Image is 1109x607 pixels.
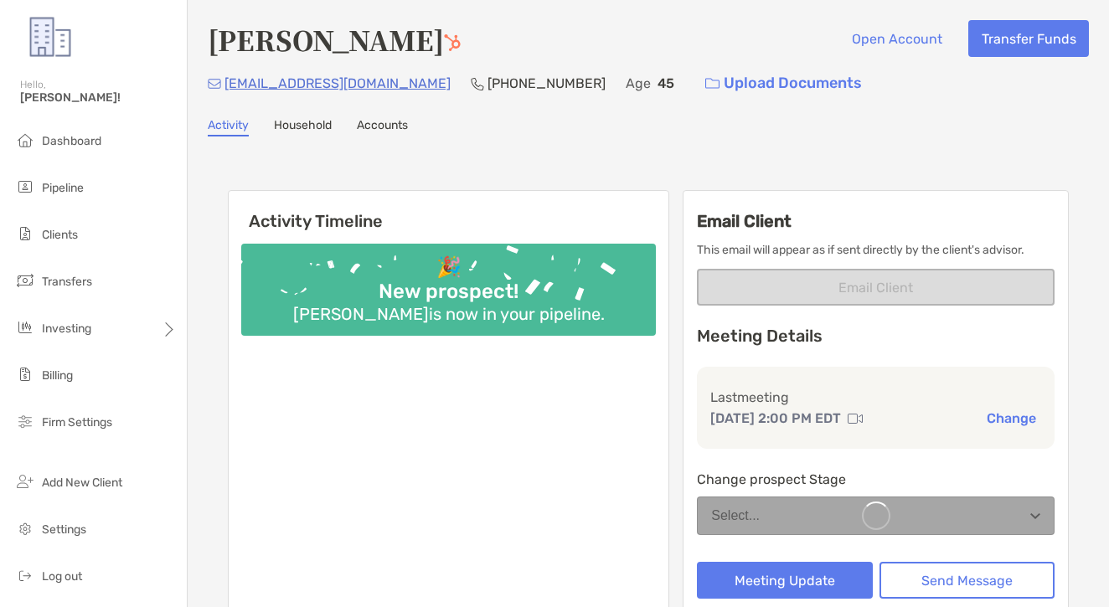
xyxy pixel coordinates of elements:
[697,469,1055,490] p: Change prospect Stage
[879,562,1055,599] button: Send Message
[15,518,35,538] img: settings icon
[15,471,35,491] img: add_new_client icon
[15,565,35,585] img: logout icon
[471,77,484,90] img: Phone Icon
[15,270,35,291] img: transfers icon
[224,73,451,94] p: [EMAIL_ADDRESS][DOMAIN_NAME]
[208,118,249,136] a: Activity
[286,304,611,324] div: [PERSON_NAME] is now in your pipeline.
[357,118,408,136] a: Accounts
[697,326,1055,347] p: Meeting Details
[42,476,122,490] span: Add New Client
[15,130,35,150] img: dashboard icon
[42,228,78,242] span: Clients
[15,224,35,244] img: clients icon
[42,368,73,383] span: Billing
[444,34,461,51] img: Hubspot Icon
[42,569,82,584] span: Log out
[444,20,461,59] a: Go to Hubspot Deal
[42,134,101,148] span: Dashboard
[20,7,80,67] img: Zoe Logo
[42,415,112,430] span: Firm Settings
[15,364,35,384] img: billing icon
[208,79,221,89] img: Email Icon
[710,387,1041,408] p: Last meeting
[430,255,468,280] div: 🎉
[15,317,35,337] img: investing icon
[626,73,651,94] p: Age
[42,322,91,336] span: Investing
[697,211,1055,231] h3: Email Client
[838,20,955,57] button: Open Account
[848,412,863,425] img: communication type
[697,562,872,599] button: Meeting Update
[15,411,35,431] img: firm-settings icon
[705,78,720,90] img: button icon
[208,20,461,59] h4: [PERSON_NAME]
[42,181,84,195] span: Pipeline
[697,239,1055,260] p: This email will appear as if sent directly by the client's advisor.
[694,65,873,101] a: Upload Documents
[710,408,841,429] p: [DATE] 2:00 PM EDT
[15,177,35,197] img: pipeline icon
[982,409,1041,427] button: Change
[372,280,525,304] div: New prospect!
[42,522,86,537] span: Settings
[487,73,606,94] p: [PHONE_NUMBER]
[229,191,668,231] h6: Activity Timeline
[20,90,177,105] span: [PERSON_NAME]!
[274,118,332,136] a: Household
[42,275,92,289] span: Transfers
[658,73,674,94] p: 45
[968,20,1089,57] button: Transfer Funds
